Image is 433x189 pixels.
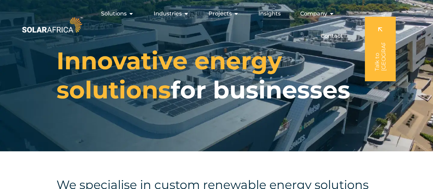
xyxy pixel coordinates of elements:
div: Menu Toggle [84,7,348,43]
nav: Menu [84,7,348,43]
h1: for businesses [56,46,377,105]
span: Company [300,10,327,18]
span: Projects [208,10,231,18]
a: Insights [258,10,280,18]
span: Industries [153,10,181,18]
a: Contact [320,32,343,40]
span: Innovative energy solutions [56,46,282,105]
span: Solutions [101,10,127,18]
